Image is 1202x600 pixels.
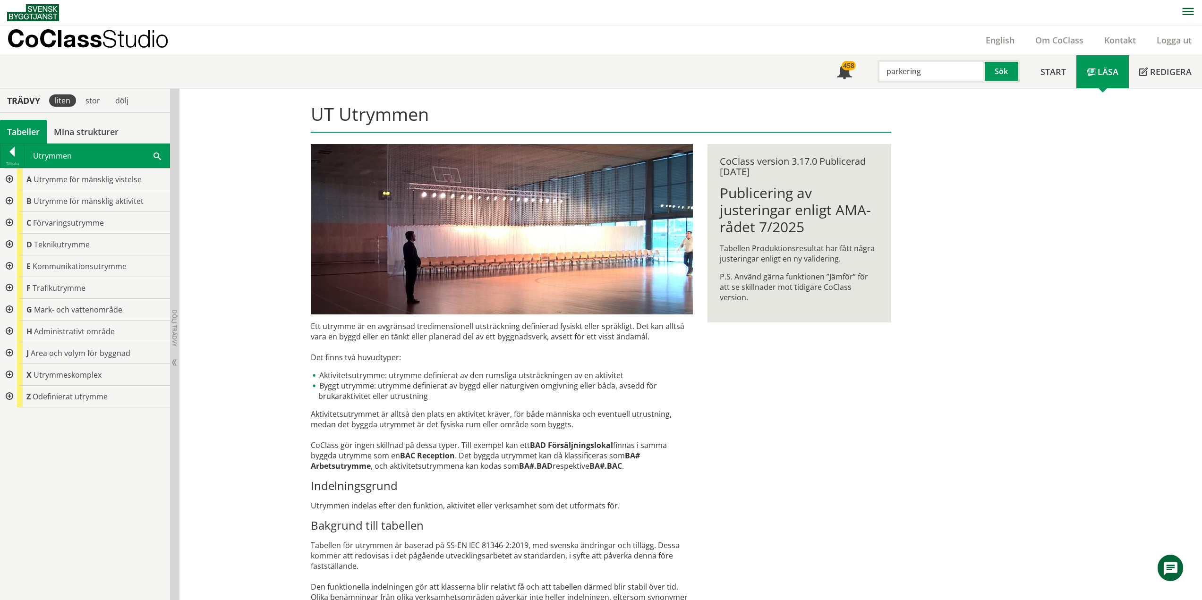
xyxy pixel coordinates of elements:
span: Utrymme för mänsklig aktivitet [34,196,144,206]
p: P.S. Använd gärna funktionen ”Jämför” för att se skillnader mot tidigare CoClass version. [720,271,879,303]
span: Redigera [1150,66,1192,77]
span: Teknikutrymme [34,239,90,250]
a: Start [1030,55,1076,88]
strong: BAC Reception [400,450,455,461]
span: Administrativt område [34,326,115,337]
button: Sök [985,60,1020,83]
span: Studio [102,25,169,52]
p: CoClass [7,33,169,44]
p: Tabellen Produktionsresultat har fått några justeringar enligt en ny validering. [720,243,879,264]
span: Förvaringsutrymme [33,218,104,228]
strong: BA#.BAD [519,461,553,471]
span: Start [1040,66,1066,77]
div: Utrymmen [25,144,170,168]
div: Trädvy [2,95,45,106]
img: Svensk Byggtjänst [7,4,59,21]
span: Z [26,391,31,402]
a: Mina strukturer [47,120,126,144]
li: Byggt utrymme: utrymme definierat av byggd eller naturgiven omgivning eller båda, avsedd för bruk... [311,380,693,401]
a: Logga ut [1146,34,1202,46]
span: C [26,218,31,228]
div: Tillbaka [0,160,24,168]
img: utrymme.jpg [311,144,693,314]
strong: BA#.BAC [589,461,622,471]
h3: Bakgrund till tabellen [311,518,693,532]
div: 458 [842,61,856,70]
div: CoClass version 3.17.0 Publicerad [DATE] [720,156,879,177]
span: Utrymme för mänsklig vistelse [34,174,142,185]
span: B [26,196,32,206]
a: English [975,34,1025,46]
div: dölj [110,94,134,107]
span: A [26,174,32,185]
span: Dölj trädvy [170,310,179,346]
h1: UT Utrymmen [311,103,891,133]
a: Kontakt [1094,34,1146,46]
h1: Publicering av justeringar enligt AMA-rådet 7/2025 [720,185,879,236]
a: Läsa [1076,55,1129,88]
span: J [26,348,29,358]
span: E [26,261,31,271]
a: Redigera [1129,55,1202,88]
input: Sök [878,60,985,83]
a: 458 [827,55,862,88]
span: D [26,239,32,250]
span: H [26,326,32,337]
span: G [26,304,32,315]
span: Läsa [1098,66,1118,77]
span: Area och volym för byggnad [31,348,130,358]
span: Utrymmeskomplex [34,370,102,380]
h3: Indelningsgrund [311,479,693,493]
span: X [26,370,32,380]
a: Om CoClass [1025,34,1094,46]
span: Trafikutrymme [33,283,85,293]
span: F [26,283,31,293]
span: Odefinierat utrymme [33,391,108,402]
span: Notifikationer [837,65,852,80]
span: Kommunikationsutrymme [33,261,127,271]
div: liten [49,94,76,107]
span: Mark- och vattenområde [34,304,122,315]
strong: BA# Arbetsutrymme [311,450,640,471]
a: CoClassStudio [7,25,189,55]
li: Aktivitetsutrymme: utrymme definierat av den rumsliga utsträckningen av en aktivitet [311,370,693,380]
span: Sök i tabellen [153,151,161,161]
div: stor [80,94,106,107]
strong: BAD Försäljningslokal [530,440,613,450]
